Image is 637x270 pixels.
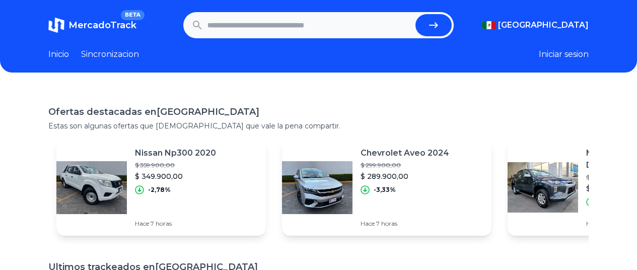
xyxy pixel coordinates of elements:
p: Hace 7 horas [135,220,216,228]
a: Featured imageChevrolet Aveo 2024$ 299.900,00$ 289.900,00-3,33%Hace 7 horas [282,139,491,236]
span: [GEOGRAPHIC_DATA] [498,19,589,31]
a: Featured imageNissan Np300 2020$ 359.900,00$ 349.900,00-2,78%Hace 7 horas [56,139,266,236]
img: MercadoTrack [48,17,64,33]
p: Hace 7 horas [361,220,449,228]
p: -2,78% [148,186,171,194]
a: Sincronizacion [81,48,139,60]
p: $ 289.900,00 [361,171,449,181]
img: Mexico [482,21,496,29]
p: $ 359.900,00 [135,161,216,169]
p: $ 349.900,00 [135,171,216,181]
span: MercadoTrack [68,20,136,31]
p: $ 299.900,00 [361,161,449,169]
p: Chevrolet Aveo 2024 [361,147,449,159]
p: Estas son algunas ofertas que [DEMOGRAPHIC_DATA] que vale la pena compartir. [48,121,589,131]
img: Featured image [282,152,352,223]
button: [GEOGRAPHIC_DATA] [482,19,589,31]
p: Nissan Np300 2020 [135,147,216,159]
img: Featured image [56,152,127,223]
img: Featured image [508,152,578,223]
button: Iniciar sesion [539,48,589,60]
h1: Ofertas destacadas en [GEOGRAPHIC_DATA] [48,105,589,119]
span: BETA [121,10,145,20]
a: MercadoTrackBETA [48,17,136,33]
p: -3,33% [374,186,396,194]
a: Inicio [48,48,69,60]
